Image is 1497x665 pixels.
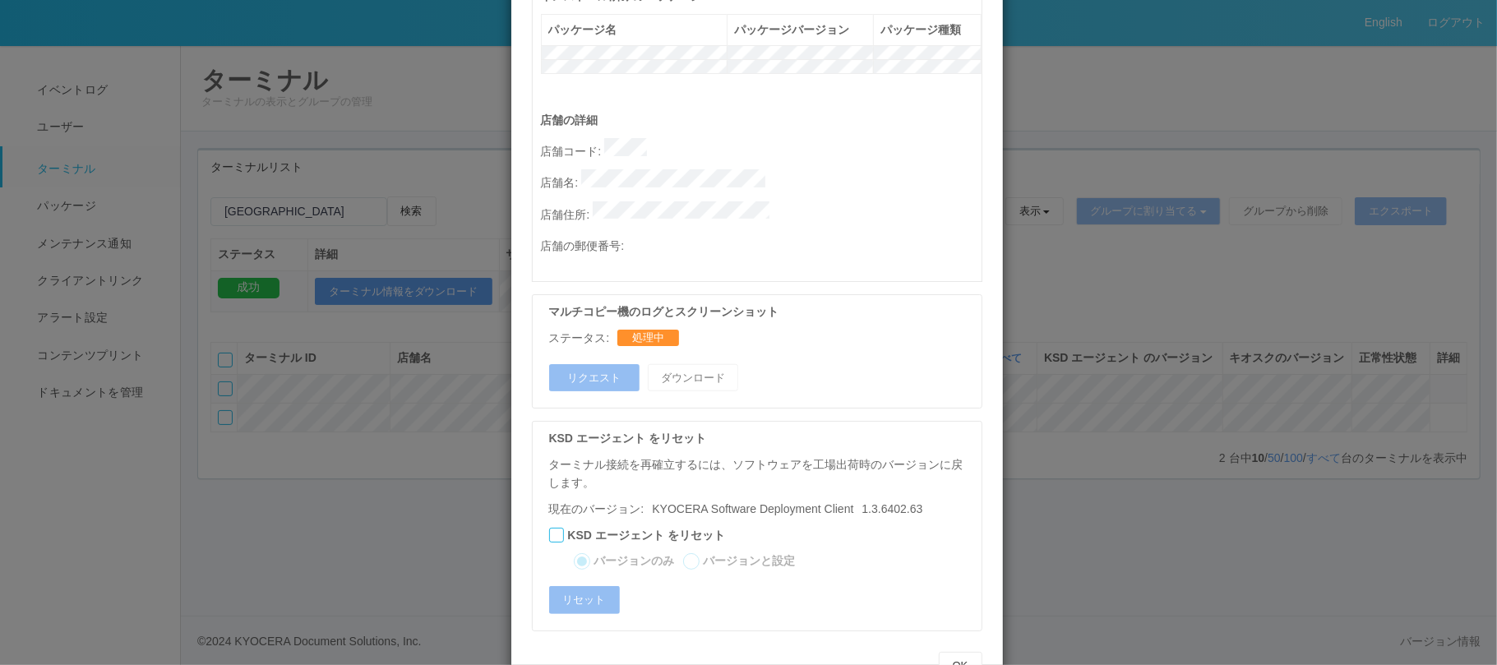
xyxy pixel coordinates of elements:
[549,303,973,321] p: マルチコピー機のログとスクリーンショット
[541,169,982,192] p: 店舗名 :
[541,233,982,256] p: 店舗の郵便番号 :
[549,501,973,518] p: 現在のバージョン:
[549,586,620,614] button: リセット
[549,430,973,447] p: KSD エージェント をリセット
[549,330,610,347] p: ステータス:
[652,502,853,515] span: KYOCERA Software Deployment Client
[549,456,973,492] p: ターミナル接続を再確立するには、ソフトウェアを工場出荷時のバージョンに戻します。
[541,112,982,129] p: 店舗の詳細
[549,364,640,392] button: リクエスト
[568,527,725,544] label: KSD エージェント をリセット
[548,21,720,39] div: パッケージ名
[734,21,866,39] div: パッケージバージョン
[648,364,738,392] button: ダウンロード
[594,552,675,570] label: バージョンのみ
[704,552,796,570] label: バージョンと設定
[541,201,982,224] p: 店舗住所 :
[880,21,974,39] div: パッケージ種類
[644,502,922,515] span: 1.3.6402.63
[541,138,982,161] p: 店舗コード :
